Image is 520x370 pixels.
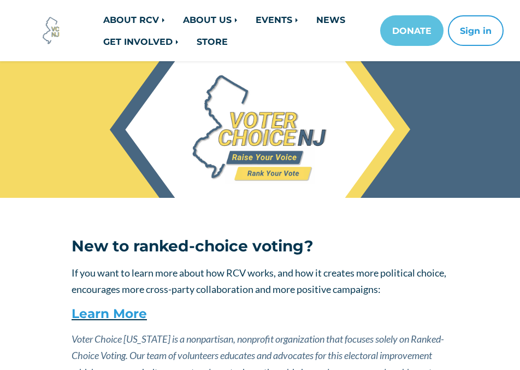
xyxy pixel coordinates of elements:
nav: Main navigation [94,9,492,52]
h3: New to ranked-choice voting? [72,237,448,256]
img: Voter Choice NJ [37,16,66,45]
a: ABOUT US [174,9,247,31]
p: If you want to learn more about how RCV works, and how it creates more political choice, encourag... [72,265,448,298]
a: STORE [188,31,237,52]
a: NEWS [308,9,354,31]
a: GET INVOLVED [94,31,188,52]
a: DONATE [380,15,444,46]
button: Sign in or sign up [448,15,504,46]
a: ABOUT RCV [94,9,174,31]
a: EVENTS [247,9,308,31]
a: Learn More [72,306,147,321]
